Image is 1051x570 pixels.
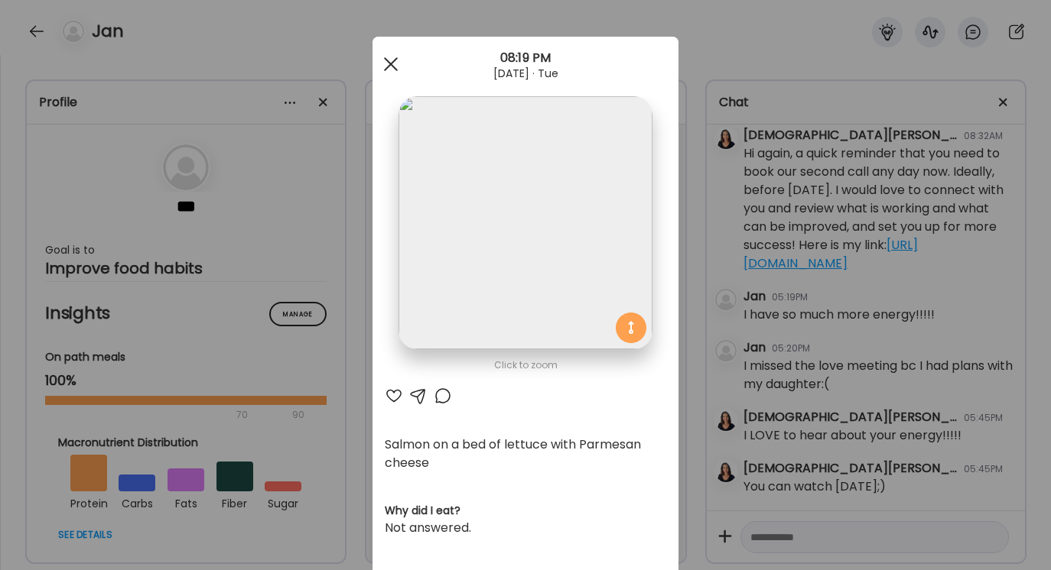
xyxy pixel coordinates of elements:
[385,503,666,519] h3: Why did I eat?
[373,67,678,79] div: [DATE] · Tue
[385,356,666,374] div: Click to zoom
[373,49,678,67] div: 08:19 PM
[385,519,666,537] div: Not answered.
[399,96,652,349] img: images%2FgxsDnAh2j9WNQYhcT5jOtutxUNC2%2Fax8MkHg8D7x0bb7DNVWy%2FcoM2iH3zCHbLwc00O4xS_1080
[385,436,666,472] div: Salmon on a bed of lettuce with Parmesan cheese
